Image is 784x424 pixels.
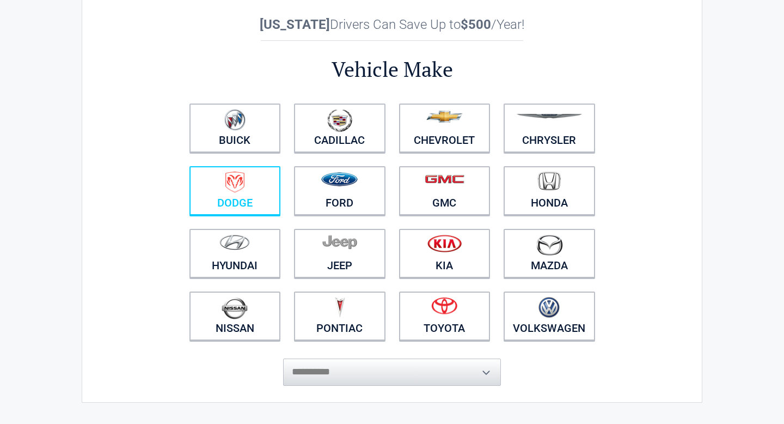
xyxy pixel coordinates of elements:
img: honda [538,172,561,191]
a: Nissan [189,292,281,341]
a: Pontiac [294,292,385,341]
img: gmc [425,174,464,184]
a: Dodge [189,166,281,215]
a: Hyundai [189,229,281,278]
img: mazda [536,234,563,256]
h2: Vehicle Make [182,56,602,83]
a: Ford [294,166,385,215]
a: Cadillac [294,104,385,153]
img: cadillac [327,109,352,132]
a: GMC [399,166,491,215]
img: buick [224,109,246,131]
b: [US_STATE] [260,17,330,32]
img: kia [427,234,462,252]
a: Chevrolet [399,104,491,153]
a: Toyota [399,292,491,341]
img: chevrolet [426,111,463,123]
b: $500 [461,17,491,32]
img: hyundai [219,234,250,250]
a: Honda [504,166,595,215]
img: volkswagen [538,297,560,318]
a: Jeep [294,229,385,278]
a: Mazda [504,229,595,278]
a: Volkswagen [504,292,595,341]
img: toyota [431,297,457,314]
a: Buick [189,104,281,153]
img: chrysler [516,114,583,119]
img: nissan [222,297,248,319]
img: dodge [225,172,244,193]
a: Kia [399,229,491,278]
img: pontiac [334,297,345,318]
img: ford [321,172,358,186]
img: jeep [322,234,357,250]
h2: Drivers Can Save Up to /Year [182,17,602,32]
a: Chrysler [504,104,595,153]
